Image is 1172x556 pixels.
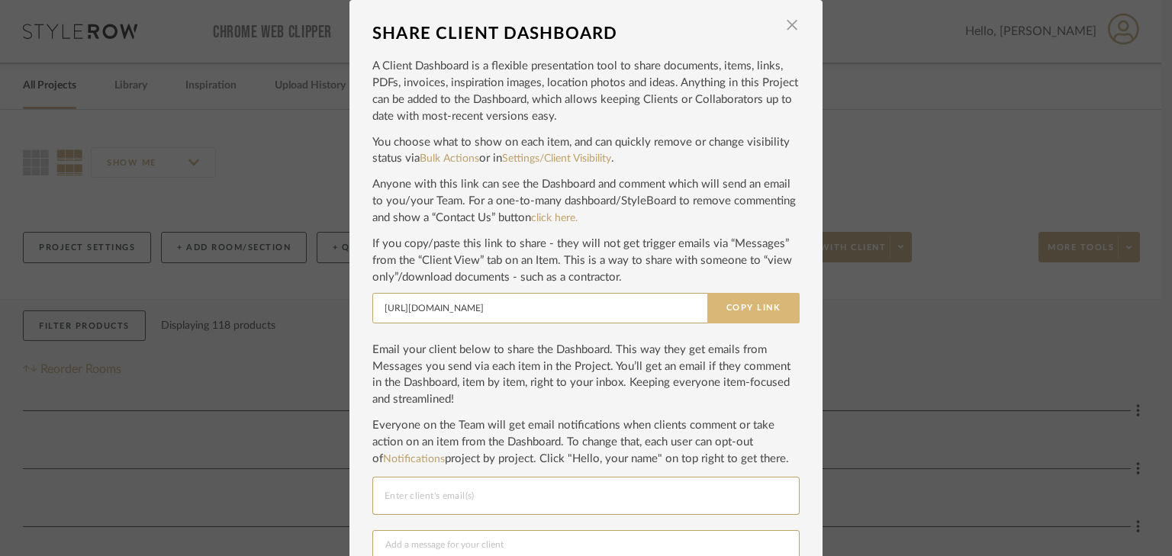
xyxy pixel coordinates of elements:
p: Everyone on the Team will get email notifications when clients comment or take action on an item ... [372,417,800,468]
p: A Client Dashboard is a flexible presentation tool to share documents, items, links, PDFs, invoic... [372,58,800,125]
dialog-header: SHARE CLIENT DASHBOARD [372,17,800,50]
p: Email your client below to share the Dashboard. This way they get emails from Messages you send v... [372,342,800,409]
div: SHARE CLIENT DASHBOARD [372,17,777,50]
a: click here. [531,213,578,223]
p: If you copy/paste this link to share - they will not get trigger emails via “Messages” from the “... [372,236,800,286]
button: Close [777,17,807,34]
button: Copy Link [707,293,800,323]
a: Bulk Actions [420,153,479,164]
a: Settings/Client Visibility [502,153,611,164]
mat-chip-grid: Email selection [385,486,787,506]
input: Enter client's email(s) [385,487,787,505]
p: Anyone with this link can see the Dashboard and comment which will send an email to you/your Team... [372,176,800,227]
a: Notifications [383,454,445,464]
p: You choose what to show on each item, and can quickly remove or change visibility status via or in . [372,134,800,168]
